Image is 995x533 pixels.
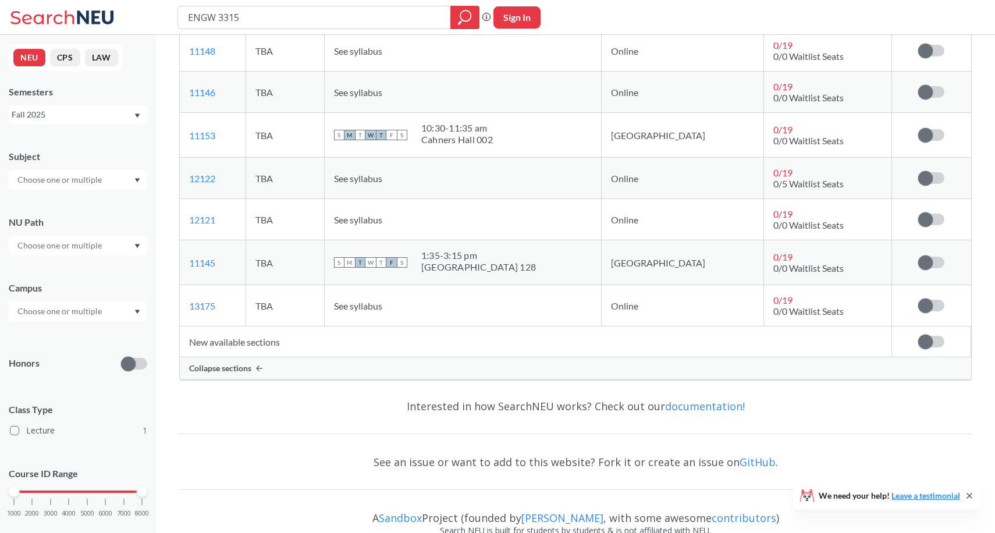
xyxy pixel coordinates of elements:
[189,130,215,141] a: 11153
[246,30,325,72] td: TBA
[376,257,386,268] span: T
[355,257,365,268] span: T
[7,510,21,517] span: 1000
[740,455,776,469] a: GitHub
[246,113,325,158] td: TBA
[334,214,382,225] span: See syllabus
[773,124,793,135] span: 0 / 19
[246,72,325,113] td: TBA
[458,9,472,26] svg: magnifying glass
[521,511,603,525] a: [PERSON_NAME]
[12,108,133,121] div: Fall 2025
[246,240,325,285] td: TBA
[12,239,109,253] input: Choose one or multiple
[98,510,112,517] span: 6000
[246,285,325,326] td: TBA
[25,510,39,517] span: 2000
[9,467,147,481] p: Course ID Range
[179,389,972,423] div: Interested in how SearchNEU works? Check out our
[180,326,892,357] td: New available sections
[9,357,40,370] p: Honors
[9,150,147,163] div: Subject
[773,208,793,219] span: 0 / 19
[334,87,382,98] span: See syllabus
[334,300,382,311] span: See syllabus
[601,240,763,285] td: [GEOGRAPHIC_DATA]
[179,445,972,479] div: See an issue or want to add to this website? Fork it or create an issue on .
[376,130,386,140] span: T
[44,510,58,517] span: 3000
[9,282,147,294] div: Campus
[344,130,355,140] span: M
[189,214,215,225] a: 12121
[386,130,397,140] span: F
[334,257,344,268] span: S
[891,491,960,500] a: Leave a testimonial
[9,403,147,416] span: Class Type
[386,257,397,268] span: F
[773,305,844,317] span: 0/0 Waitlist Seats
[334,45,382,56] span: See syllabus
[365,257,376,268] span: W
[601,30,763,72] td: Online
[334,173,382,184] span: See syllabus
[9,301,147,321] div: Dropdown arrow
[773,92,844,103] span: 0/0 Waitlist Seats
[601,199,763,240] td: Online
[187,8,442,27] input: Class, professor, course number, "phrase"
[421,261,536,273] div: [GEOGRAPHIC_DATA] 128
[450,6,479,29] div: magnifying glass
[85,49,118,66] button: LAW
[493,6,541,29] button: Sign In
[397,130,407,140] span: S
[601,158,763,199] td: Online
[665,399,745,413] a: documentation!
[773,167,793,178] span: 0 / 19
[10,423,147,438] label: Lecture
[117,510,131,517] span: 7000
[9,105,147,124] div: Fall 2025Dropdown arrow
[9,216,147,229] div: NU Path
[397,257,407,268] span: S
[421,122,493,134] div: 10:30 - 11:35 am
[344,257,355,268] span: M
[773,262,844,273] span: 0/0 Waitlist Seats
[773,294,793,305] span: 0 / 19
[134,244,140,248] svg: Dropdown arrow
[134,310,140,314] svg: Dropdown arrow
[773,135,844,146] span: 0/0 Waitlist Seats
[773,251,793,262] span: 0 / 19
[134,113,140,118] svg: Dropdown arrow
[189,45,215,56] a: 11148
[246,199,325,240] td: TBA
[773,40,793,51] span: 0 / 19
[62,510,76,517] span: 4000
[601,285,763,326] td: Online
[12,173,109,187] input: Choose one or multiple
[773,178,844,189] span: 0/5 Waitlist Seats
[189,363,251,374] span: Collapse sections
[189,87,215,98] a: 11146
[80,510,94,517] span: 5000
[819,492,960,500] span: We need your help!
[134,178,140,183] svg: Dropdown arrow
[246,158,325,199] td: TBA
[189,173,215,184] a: 12122
[13,49,45,66] button: NEU
[773,219,844,230] span: 0/0 Waitlist Seats
[180,357,971,379] div: Collapse sections
[9,236,147,255] div: Dropdown arrow
[365,130,376,140] span: W
[421,134,493,145] div: Cahners Hall 002
[189,300,215,311] a: 13175
[189,257,215,268] a: 11145
[143,424,147,437] span: 1
[135,510,149,517] span: 8000
[179,501,972,524] div: A Project (founded by , with some awesome )
[712,511,776,525] a: contributors
[50,49,80,66] button: CPS
[9,170,147,190] div: Dropdown arrow
[773,81,793,92] span: 0 / 19
[355,130,365,140] span: T
[379,511,422,525] a: Sandbox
